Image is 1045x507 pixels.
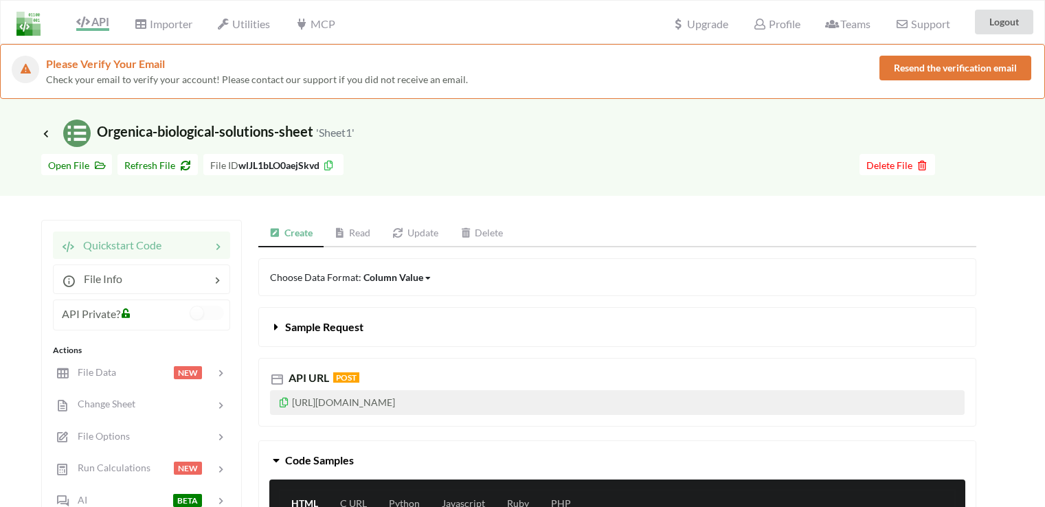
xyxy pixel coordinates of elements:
span: Upgrade [672,19,728,30]
span: File Info [76,272,122,285]
span: Orgenica-biological-solutions-sheet [41,123,355,139]
span: Delete File [866,159,928,171]
span: Importer [134,17,192,30]
span: Choose Data Format: [270,271,432,283]
span: Open File [48,159,105,171]
span: Quickstart Code [75,238,161,251]
span: Teams [825,17,870,30]
button: Resend the verification email [879,56,1031,80]
span: Profile [753,17,800,30]
span: API [76,15,109,28]
span: File ID [210,159,238,171]
span: Refresh File [124,159,191,171]
div: Column Value [363,270,423,284]
span: BETA [173,494,202,507]
a: Delete [449,220,515,247]
span: NEW [174,462,202,475]
a: Update [381,220,449,247]
b: wlJL1bLO0aejSkvd [238,159,319,171]
p: [URL][DOMAIN_NAME] [270,390,965,415]
button: Open File [41,154,112,175]
div: Actions [53,344,230,357]
button: Delete File [859,154,935,175]
small: 'Sheet1' [316,126,355,139]
span: Check your email to verify your account! Please contact our support if you did not receive an email. [46,74,468,85]
span: Support [895,19,950,30]
span: Code Samples [285,453,354,466]
a: Read [324,220,382,247]
img: /static/media/sheets.7a1b7961.svg [63,120,91,147]
span: Sample Request [285,320,363,333]
button: Refresh File [117,154,198,175]
button: Sample Request [259,308,976,346]
span: Please Verify Your Email [46,57,165,70]
span: NEW [174,366,202,379]
span: Run Calculations [69,462,150,473]
span: File Data [69,366,116,378]
span: File Options [69,430,130,442]
button: Logout [975,10,1033,34]
span: Change Sheet [69,398,135,409]
img: LogoIcon.png [16,12,41,36]
button: Code Samples [259,441,976,480]
span: API Private? [62,307,120,320]
a: Create [258,220,324,247]
span: API URL [286,371,329,384]
span: POST [333,372,359,383]
span: MCP [295,17,335,30]
span: AI [69,494,87,506]
span: Utilities [217,17,270,30]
